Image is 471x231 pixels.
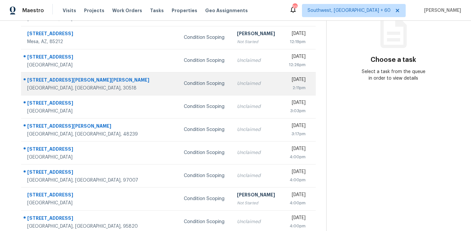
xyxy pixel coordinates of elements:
div: [PERSON_NAME] [237,192,277,200]
div: [DATE] [287,76,306,85]
div: Unclaimed [237,149,277,156]
div: 3:17pm [287,131,306,137]
div: Condition Scoping [184,149,226,156]
div: [STREET_ADDRESS] [27,146,154,154]
div: [DATE] [287,168,306,177]
div: [GEOGRAPHIC_DATA] [27,62,154,68]
div: Condition Scoping [184,103,226,110]
div: [DATE] [287,215,306,223]
div: Unclaimed [237,126,277,133]
div: 4:00pm [287,200,306,206]
div: Not Started [237,38,277,45]
h3: Choose a task [371,57,416,63]
div: 2:11pm [287,85,306,91]
div: Unclaimed [237,218,277,225]
span: Maestro [22,7,44,14]
div: [STREET_ADDRESS][PERSON_NAME] [27,123,154,131]
div: [STREET_ADDRESS] [27,169,154,177]
div: Unclaimed [237,57,277,64]
div: Mesa, AZ, 85212 [27,38,154,45]
div: [STREET_ADDRESS] [27,215,154,223]
div: [GEOGRAPHIC_DATA], [GEOGRAPHIC_DATA], 95820 [27,223,154,230]
div: 3:03pm [287,108,306,114]
div: Unclaimed [237,103,277,110]
div: [PERSON_NAME] [237,30,277,38]
div: Select a task from the queue in order to view details [360,68,427,82]
div: Not Started [237,200,277,206]
div: Condition Scoping [184,218,226,225]
div: [GEOGRAPHIC_DATA], [GEOGRAPHIC_DATA], 48239 [27,131,154,138]
div: 4:00pm [287,154,306,160]
div: [GEOGRAPHIC_DATA], [GEOGRAPHIC_DATA], 97007 [27,177,154,184]
div: 4:00pm [287,177,306,183]
div: [STREET_ADDRESS] [27,30,154,38]
div: Unclaimed [237,80,277,87]
div: [STREET_ADDRESS] [27,192,154,200]
span: Tasks [150,8,164,13]
div: Condition Scoping [184,126,226,133]
div: [DATE] [287,53,306,62]
div: [DATE] [287,122,306,131]
div: Condition Scoping [184,195,226,202]
div: 12:19pm [287,38,306,45]
span: Projects [84,7,104,14]
div: [DATE] [287,99,306,108]
div: [DATE] [287,30,306,38]
div: [GEOGRAPHIC_DATA] [27,200,154,206]
span: Properties [172,7,197,14]
span: Southwest, [GEOGRAPHIC_DATA] + 60 [308,7,391,14]
div: 702 [292,4,297,11]
div: Condition Scoping [184,80,226,87]
span: Work Orders [112,7,142,14]
span: Visits [63,7,76,14]
div: 4:00pm [287,223,306,229]
div: [GEOGRAPHIC_DATA] [27,154,154,161]
div: [STREET_ADDRESS][PERSON_NAME][PERSON_NAME] [27,77,154,85]
span: [PERSON_NAME] [421,7,461,14]
div: [DATE] [287,192,306,200]
div: [GEOGRAPHIC_DATA], [GEOGRAPHIC_DATA], 30518 [27,85,154,91]
div: [STREET_ADDRESS] [27,100,154,108]
div: [GEOGRAPHIC_DATA] [27,108,154,115]
div: Condition Scoping [184,172,226,179]
div: 12:26pm [287,62,306,68]
div: Condition Scoping [184,57,226,64]
div: [STREET_ADDRESS] [27,54,154,62]
div: [DATE] [287,145,306,154]
span: Geo Assignments [205,7,248,14]
div: Condition Scoping [184,34,226,41]
div: Unclaimed [237,172,277,179]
